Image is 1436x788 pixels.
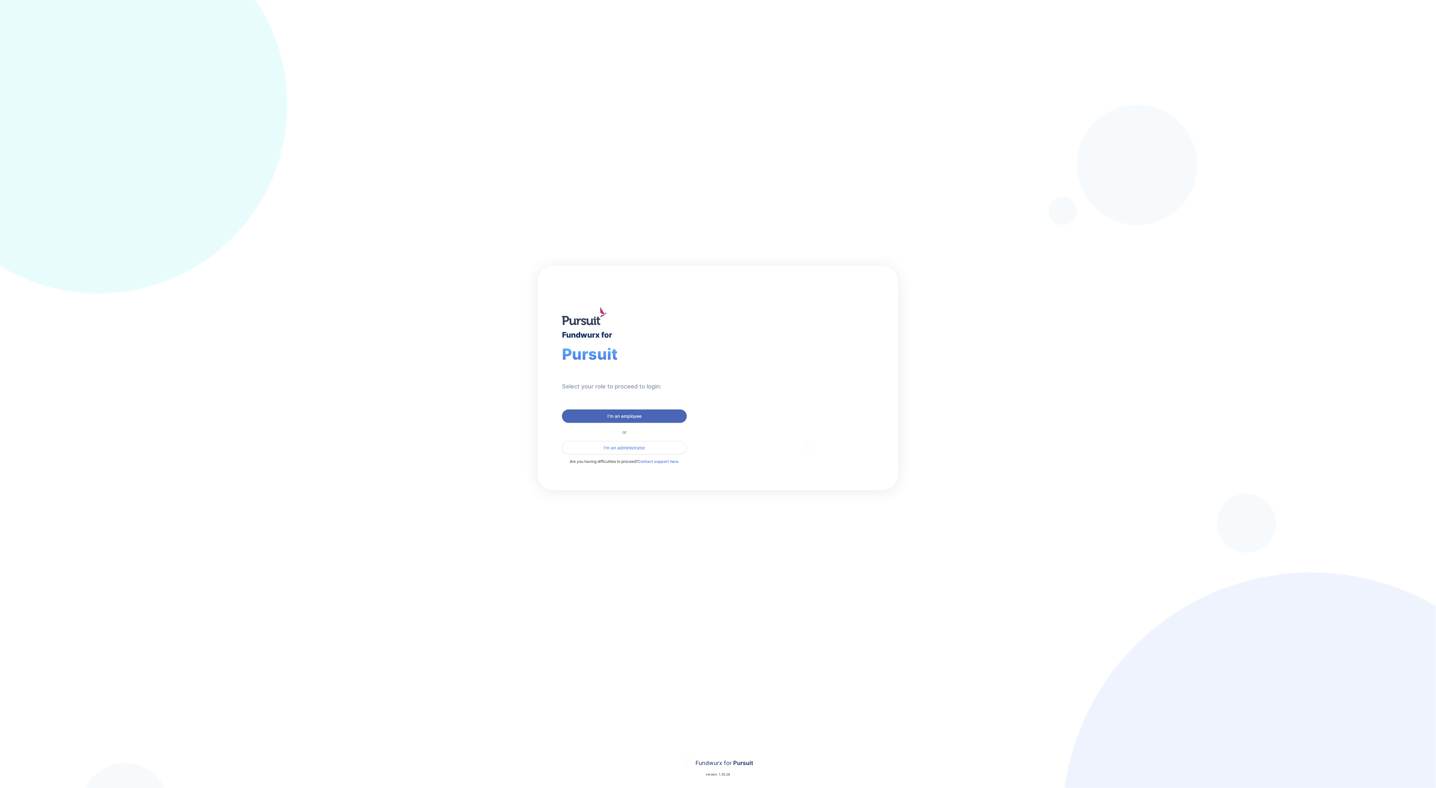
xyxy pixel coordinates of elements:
[562,307,607,325] img: logo.jpg
[755,350,805,356] div: Welcome to
[755,359,828,374] div: Fundwurx
[638,459,679,464] a: Contact support here.
[562,441,687,455] button: I'm an administrator
[562,429,687,435] div: or
[562,458,687,465] p: Are you having difficulties to proceed?
[607,413,642,419] span: I'm an employee
[696,759,754,768] div: Fundwurx for
[732,760,754,766] span: Pursuit
[562,330,612,340] div: Fundwurx for
[706,772,730,777] p: version: 1.35.28
[604,445,645,451] span: I'm an administrator
[755,387,864,405] div: Thank you for choosing Fundwurx as your partner in driving positive social impact!
[562,345,618,363] span: Pursuit
[562,383,661,390] div: Select your role to proceed to login:
[562,409,687,423] button: I'm an employee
